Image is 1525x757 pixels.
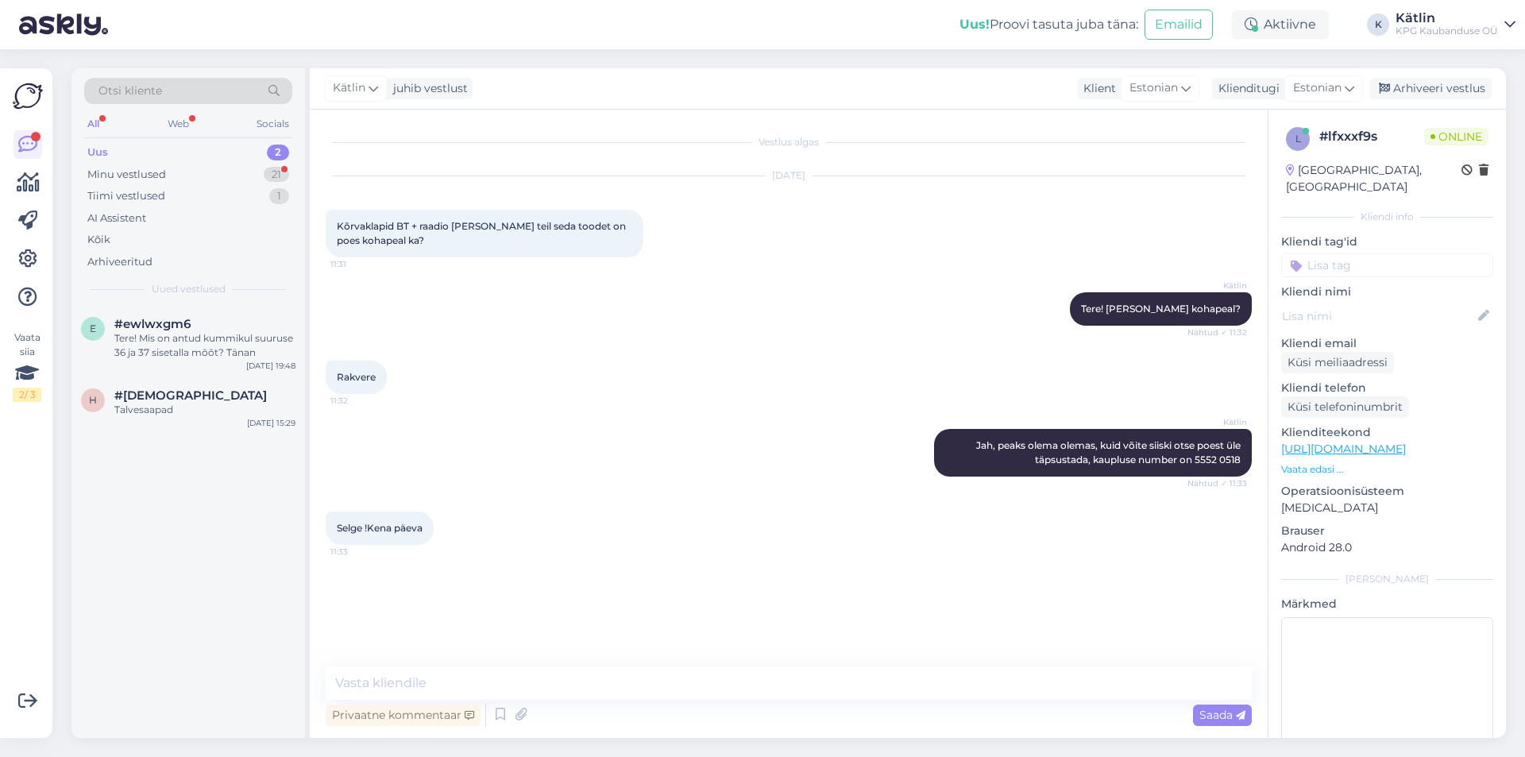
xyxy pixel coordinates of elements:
[247,417,295,429] div: [DATE] 15:29
[1187,326,1247,338] span: Nähtud ✓ 11:32
[1199,708,1245,722] span: Saada
[1281,572,1493,586] div: [PERSON_NAME]
[1369,78,1492,99] div: Arhiveeri vestlus
[1077,80,1116,97] div: Klient
[1282,307,1475,325] input: Lisa nimi
[1281,253,1493,277] input: Lisa tag
[84,114,102,134] div: All
[264,167,289,183] div: 21
[1129,79,1178,97] span: Estonian
[87,167,166,183] div: Minu vestlused
[267,145,289,160] div: 2
[1286,162,1461,195] div: [GEOGRAPHIC_DATA], [GEOGRAPHIC_DATA]
[1319,127,1424,146] div: # lfxxxf9s
[87,188,165,204] div: Tiimi vestlused
[959,15,1138,34] div: Proovi tasuta juba täna:
[330,395,390,407] span: 11:32
[114,403,295,417] div: Talvesaapad
[87,254,152,270] div: Arhiveeritud
[1281,352,1394,373] div: Küsi meiliaadressi
[1295,133,1301,145] span: l
[114,388,267,403] span: #hzroamlu
[1281,234,1493,250] p: Kliendi tag'id
[253,114,292,134] div: Socials
[1281,539,1493,556] p: Android 28.0
[1293,79,1342,97] span: Estonian
[114,317,191,331] span: #ewlwxgm6
[13,388,41,402] div: 2 / 3
[1281,380,1493,396] p: Kliendi telefon
[90,322,96,334] span: e
[326,135,1252,149] div: Vestlus algas
[1424,128,1488,145] span: Online
[114,331,295,360] div: Tere! Mis on antud kummikul suuruse 36 ja 37 sisetalla mõõt? Tänan
[1396,25,1498,37] div: KPG Kaubanduse OÜ
[1145,10,1213,40] button: Emailid
[1212,80,1280,97] div: Klienditugi
[13,330,41,402] div: Vaata siia
[13,81,43,111] img: Askly Logo
[330,258,390,270] span: 11:31
[89,394,97,406] span: h
[1281,500,1493,516] p: [MEDICAL_DATA]
[959,17,990,32] b: Uus!
[87,232,110,248] div: Kõik
[1187,477,1247,489] span: Nähtud ✓ 11:33
[1232,10,1329,39] div: Aktiivne
[333,79,365,97] span: Kätlin
[1281,424,1493,441] p: Klienditeekond
[1281,335,1493,352] p: Kliendi email
[164,114,192,134] div: Web
[1281,483,1493,500] p: Operatsioonisüsteem
[246,360,295,372] div: [DATE] 19:48
[1187,416,1247,428] span: Kätlin
[269,188,289,204] div: 1
[1396,12,1498,25] div: Kätlin
[98,83,162,99] span: Otsi kliente
[1281,210,1493,224] div: Kliendi info
[1281,523,1493,539] p: Brauser
[1396,12,1515,37] a: KätlinKPG Kaubanduse OÜ
[87,145,108,160] div: Uus
[326,705,481,726] div: Privaatne kommentaar
[326,168,1252,183] div: [DATE]
[87,210,146,226] div: AI Assistent
[1081,303,1241,315] span: Tere! [PERSON_NAME] kohapeal?
[1281,596,1493,612] p: Märkmed
[1187,280,1247,292] span: Kätlin
[1281,284,1493,300] p: Kliendi nimi
[1281,442,1406,456] a: [URL][DOMAIN_NAME]
[1281,396,1409,418] div: Küsi telefoninumbrit
[976,439,1243,465] span: Jah, peaks olema olemas, kuid võite siiski otse poest üle täpsustada, kaupluse number on 5552 0518
[337,522,423,534] span: Selge !Kena päeva
[1367,14,1389,36] div: K
[337,371,376,383] span: Rakvere
[152,282,226,296] span: Uued vestlused
[330,546,390,558] span: 11:33
[337,220,628,246] span: Kõrvaklapid BT + raadio [PERSON_NAME] teil seda toodet on poes kohapeal ka?
[387,80,468,97] div: juhib vestlust
[1281,462,1493,477] p: Vaata edasi ...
